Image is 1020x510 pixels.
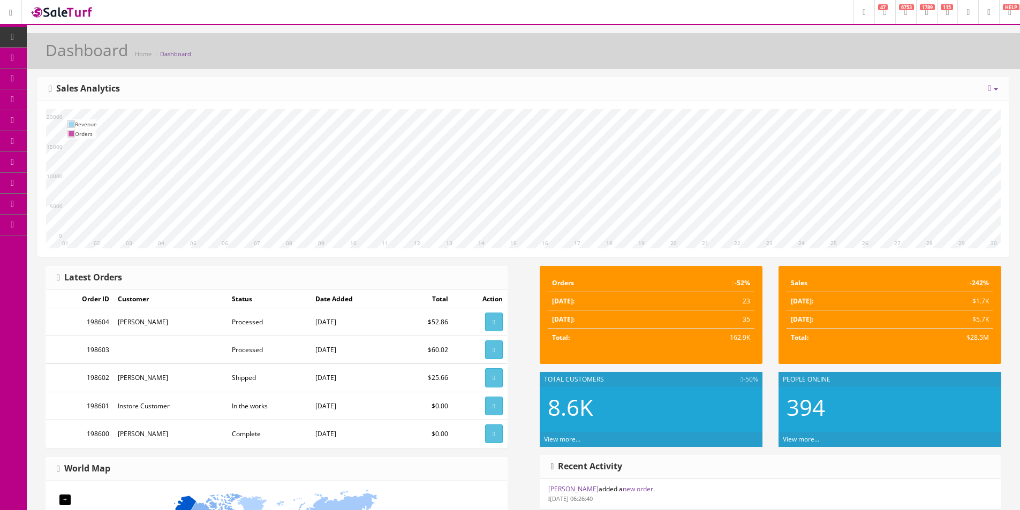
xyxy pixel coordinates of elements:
[114,290,228,308] td: Customer
[890,310,993,329] td: $5.7K
[655,274,754,292] td: -52%
[59,494,71,505] div: +
[783,435,819,444] a: View more...
[228,290,311,308] td: Status
[49,84,120,94] h3: Sales Analytics
[890,274,993,292] td: -242%
[398,364,452,392] td: $25.66
[791,333,809,342] strong: Total:
[46,336,114,364] td: 198603
[890,329,993,347] td: $28.5M
[135,50,152,58] a: Home
[46,308,114,336] td: 198604
[920,4,935,10] span: 1789
[57,464,110,474] h3: World Map
[540,479,1001,509] li: added a .
[75,129,97,139] td: Orders
[228,336,311,364] td: Processed
[548,494,593,503] small: [DATE] 06:26:40
[452,290,507,308] td: Action
[655,329,754,347] td: 162.9K
[311,290,398,308] td: Date Added
[791,296,813,306] strong: [DATE]:
[540,372,762,387] div: Total Customers
[228,392,311,420] td: In the works
[548,274,655,292] td: Orders
[46,392,114,420] td: 198601
[548,395,754,420] h2: 8.6K
[228,364,311,392] td: Shipped
[398,308,452,336] td: $52.86
[311,420,398,447] td: [DATE]
[114,420,228,447] td: [PERSON_NAME]
[890,292,993,310] td: $1.7K
[114,308,228,336] td: [PERSON_NAME]
[655,310,754,329] td: 35
[311,308,398,336] td: [DATE]
[398,392,452,420] td: $0.00
[552,315,575,324] strong: [DATE]:
[75,119,97,129] td: Revenue
[941,4,953,10] span: 115
[228,308,311,336] td: Processed
[544,435,580,444] a: View more...
[878,4,888,10] span: 47
[160,50,191,58] a: Dashboard
[791,315,813,324] strong: [DATE]:
[311,392,398,420] td: [DATE]
[551,462,623,471] h3: Recent Activity
[787,395,993,420] h2: 394
[779,372,1001,387] div: People Online
[1003,4,1019,10] span: HELP
[311,364,398,392] td: [DATE]
[57,273,122,283] h3: Latest Orders
[741,375,758,384] span: -50%
[552,333,570,342] strong: Total:
[30,5,94,19] img: SaleTurf
[548,484,599,493] a: [PERSON_NAME]
[228,420,311,447] td: Complete
[398,336,452,364] td: $60.02
[46,420,114,447] td: 198600
[655,292,754,310] td: 23
[114,392,228,420] td: Instore Customer
[899,4,914,10] span: 6753
[398,420,452,447] td: $0.00
[46,41,128,59] h1: Dashboard
[46,364,114,392] td: 198602
[787,274,890,292] td: Sales
[623,484,653,493] a: new order
[114,364,228,392] td: [PERSON_NAME]
[311,336,398,364] td: [DATE]
[552,296,575,306] strong: [DATE]:
[46,290,114,308] td: Order ID
[398,290,452,308] td: Total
